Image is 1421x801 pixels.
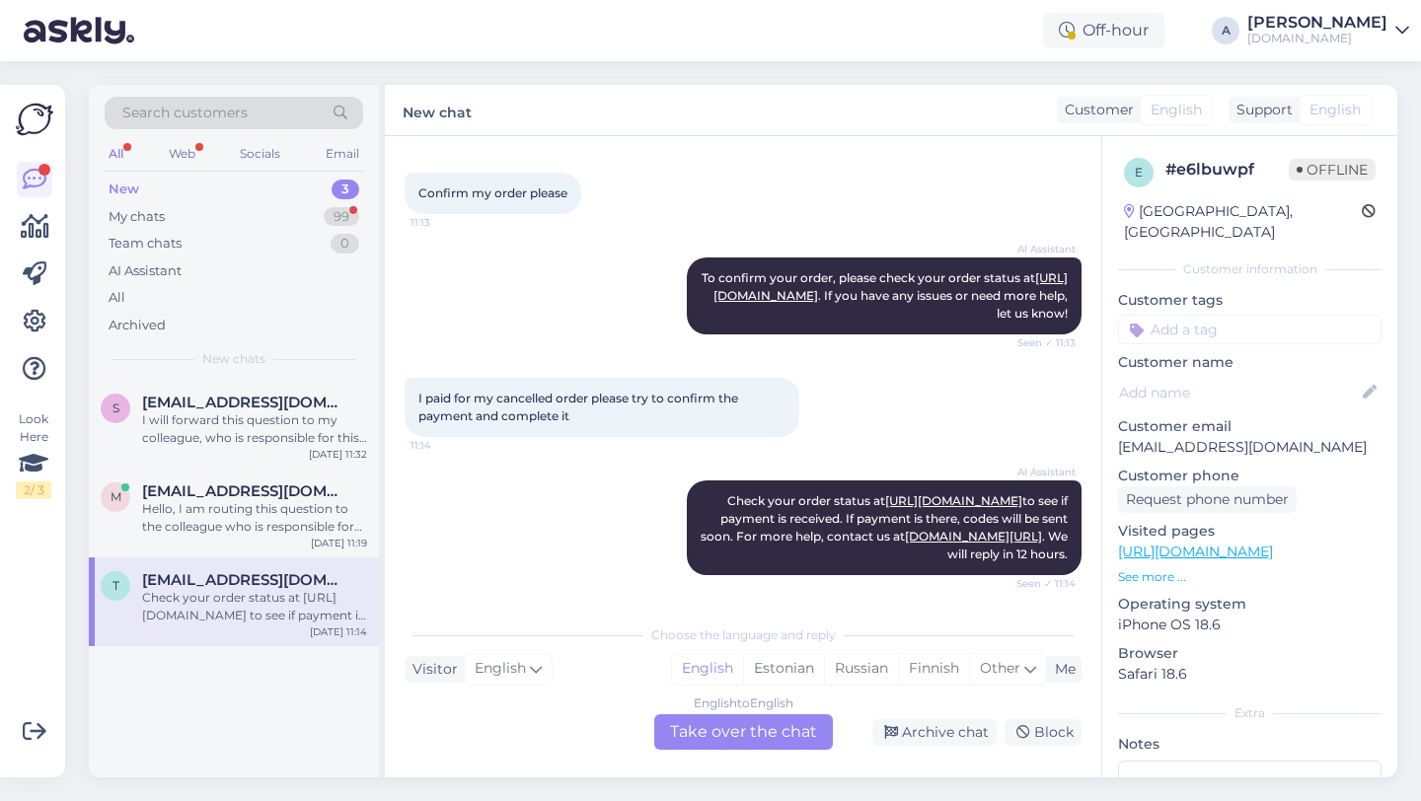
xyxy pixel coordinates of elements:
[411,215,485,230] span: 11:13
[1118,594,1382,615] p: Operating system
[475,658,526,680] span: English
[1005,719,1082,746] div: Block
[743,654,824,684] div: Estonian
[112,400,119,415] span: s
[1247,15,1387,31] div: [PERSON_NAME]
[905,529,1042,544] a: [DOMAIN_NAME][URL]
[310,624,367,639] div: [DATE] 11:14
[1247,31,1387,46] div: [DOMAIN_NAME]
[1002,465,1076,479] span: AI Assistant
[885,493,1022,508] a: [URL][DOMAIN_NAME]
[1057,100,1134,120] div: Customer
[105,141,127,167] div: All
[109,288,125,308] div: All
[654,714,833,750] div: Take over the chat
[1118,543,1273,560] a: [URL][DOMAIN_NAME]
[1002,242,1076,256] span: AI Assistant
[403,97,472,123] label: New chat
[418,185,567,200] span: Confirm my order please
[1043,13,1164,48] div: Off-hour
[1118,437,1382,458] p: [EMAIL_ADDRESS][DOMAIN_NAME]
[701,493,1071,561] span: Check your order status at to see if payment is received. If payment is there, codes will be sent...
[16,481,51,499] div: 2 / 3
[1118,315,1382,344] input: Add a tag
[1165,158,1289,182] div: # e6lbuwpf
[109,180,139,199] div: New
[109,207,165,227] div: My chats
[1151,100,1202,120] span: English
[322,141,363,167] div: Email
[1118,704,1382,722] div: Extra
[898,654,969,684] div: Finnish
[1118,260,1382,278] div: Customer information
[142,589,367,624] div: Check your order status at [URL][DOMAIN_NAME] to see if payment is received. If payment is there,...
[1118,466,1382,486] p: Customer phone
[1135,165,1143,180] span: e
[109,234,182,254] div: Team chats
[142,411,367,447] div: I will forward this question to my colleague, who is responsible for this. The reply will be here...
[1212,17,1239,44] div: A
[109,316,166,335] div: Archived
[1118,416,1382,437] p: Customer email
[694,694,793,712] div: English to English
[1118,352,1382,373] p: Customer name
[236,141,284,167] div: Socials
[1247,15,1409,46] a: [PERSON_NAME][DOMAIN_NAME]
[122,103,248,123] span: Search customers
[672,654,743,684] div: English
[1118,664,1382,685] p: Safari 18.6
[1118,290,1382,311] p: Customer tags
[109,261,182,281] div: AI Assistant
[872,719,997,746] div: Archive chat
[1002,576,1076,591] span: Seen ✓ 11:14
[142,571,347,589] span: thomaseverson22@gmail.com
[165,141,199,167] div: Web
[142,394,347,411] span: semjonovs35@inbox.lv
[1118,734,1382,755] p: Notes
[702,270,1071,321] span: To confirm your order, please check your order status at . If you have any issues or need more he...
[405,659,458,680] div: Visitor
[202,350,265,368] span: New chats
[1118,643,1382,664] p: Browser
[1229,100,1293,120] div: Support
[1002,335,1076,350] span: Seen ✓ 11:13
[980,659,1020,677] span: Other
[824,654,898,684] div: Russian
[405,626,1082,644] div: Choose the language and reply
[311,536,367,550] div: [DATE] 11:19
[332,180,359,199] div: 3
[142,500,367,536] div: Hello, I am routing this question to the colleague who is responsible for this topic. The reply m...
[331,234,359,254] div: 0
[1047,659,1076,680] div: Me
[418,391,741,423] span: I paid for my cancelled order please try to confirm the payment and complete it
[16,410,51,499] div: Look Here
[1124,201,1362,243] div: [GEOGRAPHIC_DATA], [GEOGRAPHIC_DATA]
[1118,615,1382,635] p: iPhone OS 18.6
[142,482,347,500] span: mairoldkalda08@gmail.com
[1289,159,1376,181] span: Offline
[1119,382,1359,403] input: Add name
[1118,486,1297,513] div: Request phone number
[16,101,53,138] img: Askly Logo
[112,578,119,593] span: t
[1118,568,1382,586] p: See more ...
[324,207,359,227] div: 99
[111,489,121,504] span: m
[411,438,485,453] span: 11:14
[1309,100,1361,120] span: English
[1118,521,1382,542] p: Visited pages
[309,447,367,462] div: [DATE] 11:32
